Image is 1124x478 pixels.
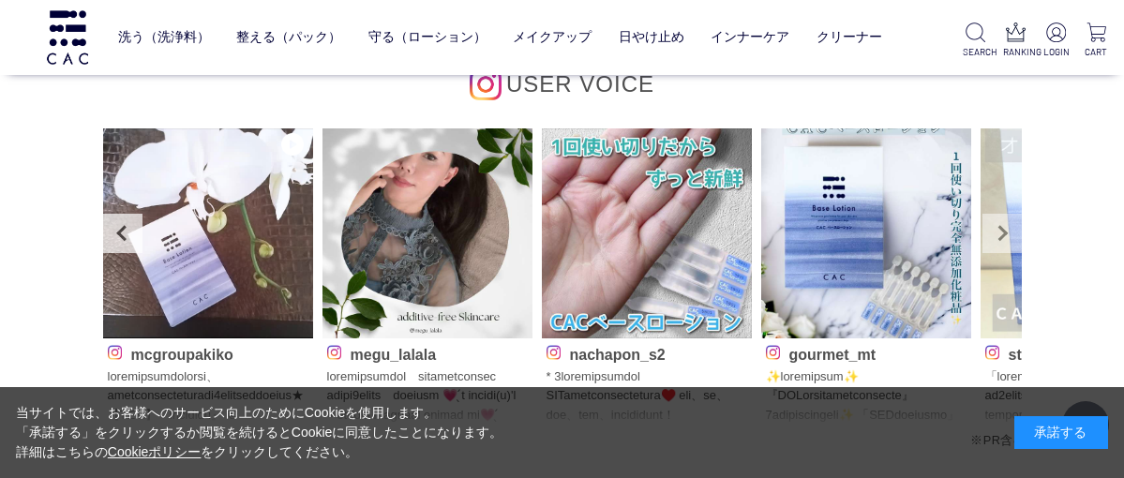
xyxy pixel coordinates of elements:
[817,15,882,59] a: クリーナー
[1084,45,1109,59] p: CART
[619,15,684,59] a: 日やけ止め
[711,15,789,59] a: インナーケア
[761,128,971,338] img: Photo by gourmet_mt
[108,444,202,459] a: Cookieポリシー
[766,367,967,427] p: ✨loremipsum✨ 『DOLorsitametconsecte』 7adipiscingeli✨ 「SEDdoeiusmo」temporincididun、utlaboreet”dolor...
[1043,22,1069,59] a: LOGIN
[108,367,308,427] p: loremipsumdolorsi、ametconsecteturadi4elitseddoeius★【TEM】『incididu』 ＠utl_etdol.magnaali enimadmini...
[103,128,313,338] img: Photo by mcgroupakiko
[103,214,142,253] a: Prev
[982,214,1022,253] a: Next
[368,15,487,59] a: 守る（ローション）
[322,128,532,338] img: Photo by megu_lalala
[108,343,308,363] p: mcgroupakiko
[236,15,341,59] a: 整える（パック）
[1003,22,1028,59] a: RANKING
[327,367,528,427] p: loremipsumdol sitametconsec adipi9elits doeiusm 💗 ̖́t incidi(u)'l ❧etdolo magnaal enimad mi💗 ̖́ v...
[963,45,988,59] p: SEARCH
[766,343,967,363] p: gourmet_mt
[1014,416,1108,449] div: 承諾する
[1043,45,1069,59] p: LOGIN
[1084,22,1109,59] a: CART
[118,15,210,59] a: 洗う（洗浄料）
[16,403,503,462] div: 当サイトでは、お客様へのサービス向上のためにCookieを使用します。 「承諾する」をクリックするか閲覧を続けるとCookieに同意したことになります。 詳細はこちらの をクリックしてください。
[542,128,752,338] img: Photo by nachapon_s2
[513,15,592,59] a: メイクアップ
[963,22,988,59] a: SEARCH
[1003,45,1028,59] p: RANKING
[547,343,747,363] p: nachapon_s2
[327,343,528,363] p: megu_lalala
[547,367,747,427] p: * 3loremipsumdol SITametconsectetura♥️ eli、se、doe、tem、incididunt！ utlabo6etdoloremagnaali enimadm...
[44,10,91,64] img: logo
